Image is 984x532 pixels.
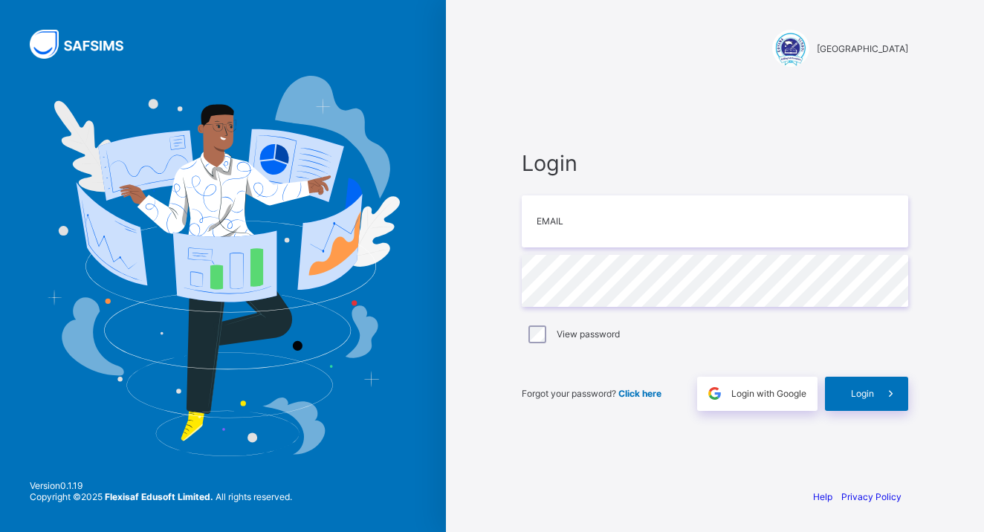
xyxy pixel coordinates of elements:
[30,491,292,502] span: Copyright © 2025 All rights reserved.
[706,385,723,402] img: google.396cfc9801f0270233282035f929180a.svg
[46,76,400,456] img: Hero Image
[30,480,292,491] span: Version 0.1.19
[557,328,620,340] label: View password
[841,491,902,502] a: Privacy Policy
[522,388,661,399] span: Forgot your password?
[731,388,806,399] span: Login with Google
[105,491,213,502] strong: Flexisaf Edusoft Limited.
[30,30,141,59] img: SAFSIMS Logo
[618,388,661,399] a: Click here
[522,150,908,176] span: Login
[851,388,874,399] span: Login
[813,491,832,502] a: Help
[817,43,908,54] span: [GEOGRAPHIC_DATA]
